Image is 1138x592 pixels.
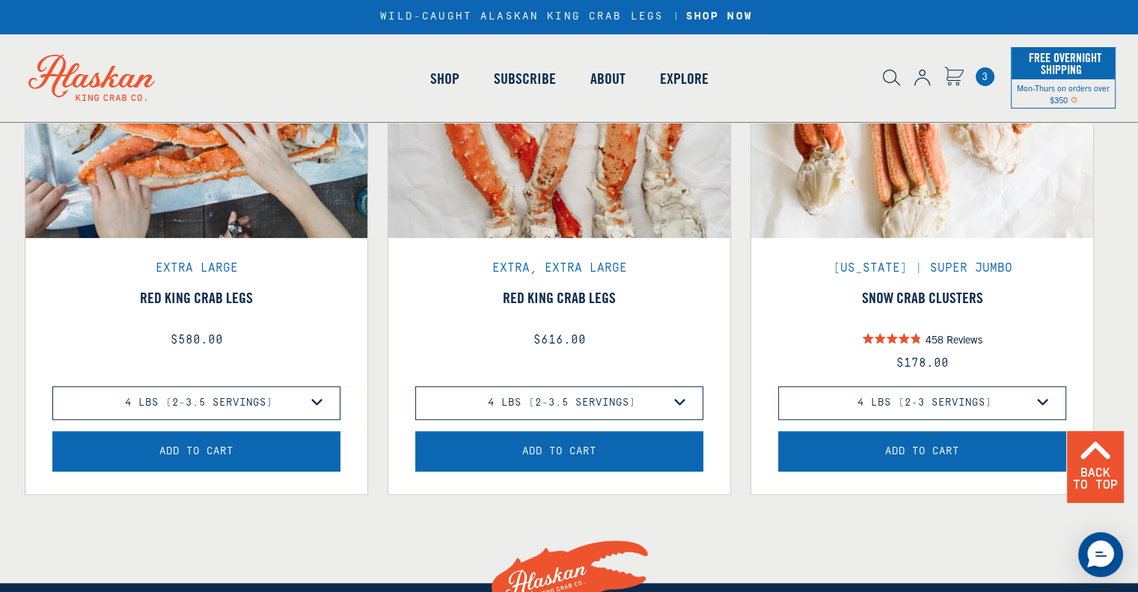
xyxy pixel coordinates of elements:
img: Alaskan King Crab Co. logo [7,34,176,122]
button: Add the product, Red King Crab Legs to Cart [415,431,703,472]
div: [US_STATE] | Super Jumbo [774,262,1071,274]
select: variant of Red King Crab Legs [415,386,703,420]
span: Mon-Thurs on orders over $350 [1017,82,1110,105]
a: View Red King Crab Legs [503,289,616,325]
img: Back to Top [1079,441,1112,460]
div: product star rating [774,329,1071,348]
a: View Red King Crab Legs [140,289,253,325]
a: Subscribe [477,36,573,121]
span: Back To Top [1072,467,1118,491]
div: Extra, Extra Large [411,262,708,274]
span: Add to Cart [885,445,959,457]
span: 458 [926,332,943,346]
button: Add the product, Red King Crab Legs to Cart [52,431,340,472]
select: variant of Red King Crab Legs [52,386,340,420]
a: About [573,36,643,121]
select: variant of Snow Crab Clusters [778,386,1066,420]
span: $178.00 [896,356,949,370]
a: Cart [944,67,964,88]
span: Reviews [946,332,982,346]
a: Explore [643,36,726,121]
a: SHOP NOW [681,10,758,23]
div: WILD-CAUGHT ALASKAN KING CRAB LEGS | [380,10,757,23]
span: Free Overnight Shipping [1025,46,1101,81]
span: $616.00 [533,333,586,347]
a: View Snow Crab Clusters [862,289,983,325]
a: Back To Top [1067,431,1123,501]
span: Add to Cart [522,445,596,457]
div: Extra Large [48,262,345,274]
div: Messenger Dummy Widget [1078,532,1123,577]
a: Cart [976,67,994,86]
span: Shipping Notice Icon [1071,94,1077,105]
button: Add the product, Snow Crab Clusters to Cart [778,431,1066,472]
span: $580.00 [171,333,223,347]
img: account [914,70,930,86]
span: 3 [976,67,994,86]
a: Shop [413,36,477,121]
strong: SHOP NOW [686,10,753,22]
span: Add to Cart [159,445,233,457]
img: search [883,70,900,86]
